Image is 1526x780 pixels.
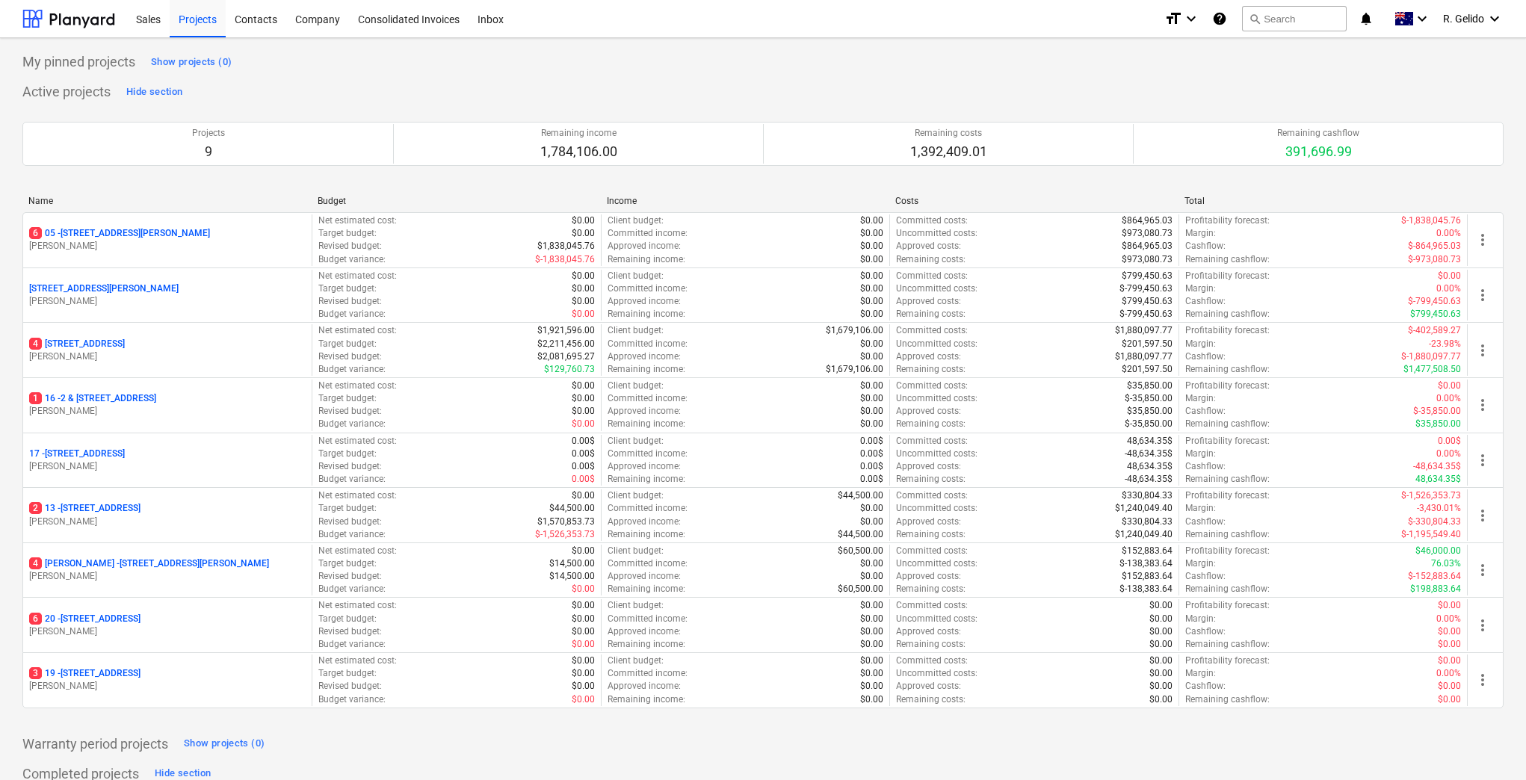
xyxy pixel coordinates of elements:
p: Revised budget : [318,295,382,308]
p: $0.00 [572,308,595,321]
p: Approved income : [608,350,681,363]
p: Net estimated cost : [318,214,397,227]
p: $0.00 [860,295,883,308]
p: $0.00 [1438,380,1461,392]
p: $0.00 [860,557,883,570]
p: Client budget : [608,545,664,557]
p: $14,500.00 [549,557,595,570]
i: keyboard_arrow_down [1413,10,1431,28]
div: 116 -2 & [STREET_ADDRESS][PERSON_NAME] [29,392,306,418]
p: $44,500.00 [549,502,595,515]
p: $152,883.64 [1122,570,1173,583]
span: more_vert [1474,507,1492,524]
p: $1,838,045.76 [537,240,595,253]
p: $0.00 [572,545,595,557]
p: Remaining costs : [896,418,966,430]
p: [PERSON_NAME] [29,240,306,253]
p: Remaining cashflow : [1185,308,1270,321]
p: $-973,080.73 [1408,253,1461,266]
span: more_vert [1474,616,1492,634]
p: Remaining costs : [896,253,966,266]
div: 213 -[STREET_ADDRESS][PERSON_NAME] [29,502,306,527]
span: more_vert [1474,561,1492,579]
p: 13 - [STREET_ADDRESS] [29,502,140,515]
p: Approved costs : [896,516,961,528]
span: 6 [29,613,42,625]
i: keyboard_arrow_down [1182,10,1200,28]
p: $0.00 [572,380,595,392]
p: 0.00% [1436,392,1461,405]
p: Budget variance : [318,418,386,430]
p: $-1,526,353.73 [535,528,595,541]
p: Active projects [22,83,111,101]
p: $-35,850.00 [1413,405,1461,418]
p: Uncommitted costs : [896,338,977,350]
p: $1,240,049.40 [1115,528,1173,541]
p: Profitability forecast : [1185,324,1270,337]
p: [PERSON_NAME] [29,516,306,528]
p: $0.00 [860,227,883,240]
p: 17 - [STREET_ADDRESS] [29,448,125,460]
p: Client budget : [608,435,664,448]
p: Approved costs : [896,240,961,253]
span: more_vert [1474,671,1492,689]
p: $-1,526,353.73 [1401,489,1461,502]
p: 0.00$ [860,473,883,486]
p: -3,430.01% [1417,502,1461,515]
i: Knowledge base [1212,10,1227,28]
p: Target budget : [318,557,377,570]
p: $-1,195,549.40 [1401,528,1461,541]
p: Committed income : [608,502,688,515]
p: 0.00$ [572,460,595,473]
p: Margin : [1185,448,1216,460]
p: Net estimated cost : [318,435,397,448]
p: Revised budget : [318,516,382,528]
p: $330,804.33 [1122,516,1173,528]
p: Committed costs : [896,545,968,557]
span: 1 [29,392,42,404]
p: Remaining costs : [896,363,966,376]
p: $-799,450.63 [1119,308,1173,321]
p: Approved costs : [896,405,961,418]
p: 0.00$ [572,448,595,460]
p: Budget variance : [318,308,386,321]
p: 0.00$ [860,448,883,460]
p: 16 - 2 & [STREET_ADDRESS] [29,392,156,405]
span: 4 [29,557,42,569]
p: [PERSON_NAME] - [STREET_ADDRESS][PERSON_NAME] [29,557,269,570]
p: 19 - [STREET_ADDRESS] [29,667,140,680]
div: Total [1184,196,1462,206]
p: $0.00 [860,240,883,253]
p: Approved income : [608,405,681,418]
p: Remaining cashflow : [1185,473,1270,486]
p: $799,450.63 [1410,308,1461,321]
p: Uncommitted costs : [896,282,977,295]
span: more_vert [1474,286,1492,304]
p: $46,000.00 [1415,545,1461,557]
p: Remaining income : [608,418,685,430]
p: 05 - [STREET_ADDRESS][PERSON_NAME] [29,227,210,240]
p: $864,965.03 [1122,240,1173,253]
p: 0.00$ [572,473,595,486]
p: Remaining income : [608,528,685,541]
p: $0.00 [860,338,883,350]
p: Budget variance : [318,253,386,266]
p: Approved costs : [896,460,961,473]
p: 391,696.99 [1277,143,1359,161]
p: Committed costs : [896,489,968,502]
p: $-864,965.03 [1408,240,1461,253]
p: Approved costs : [896,570,961,583]
p: $1,240,049.40 [1115,502,1173,515]
p: Cashflow : [1185,460,1226,473]
p: $1,679,106.00 [826,363,883,376]
p: $799,450.63 [1122,295,1173,308]
div: 4[PERSON_NAME] -[STREET_ADDRESS][PERSON_NAME][PERSON_NAME] [29,557,306,583]
p: $0.00 [860,308,883,321]
p: Remaining costs : [896,528,966,541]
p: $864,965.03 [1122,214,1173,227]
p: Client budget : [608,489,664,502]
p: 76.03% [1431,557,1461,570]
p: Budget variance : [318,528,386,541]
p: Target budget : [318,338,377,350]
p: 0.00% [1436,282,1461,295]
